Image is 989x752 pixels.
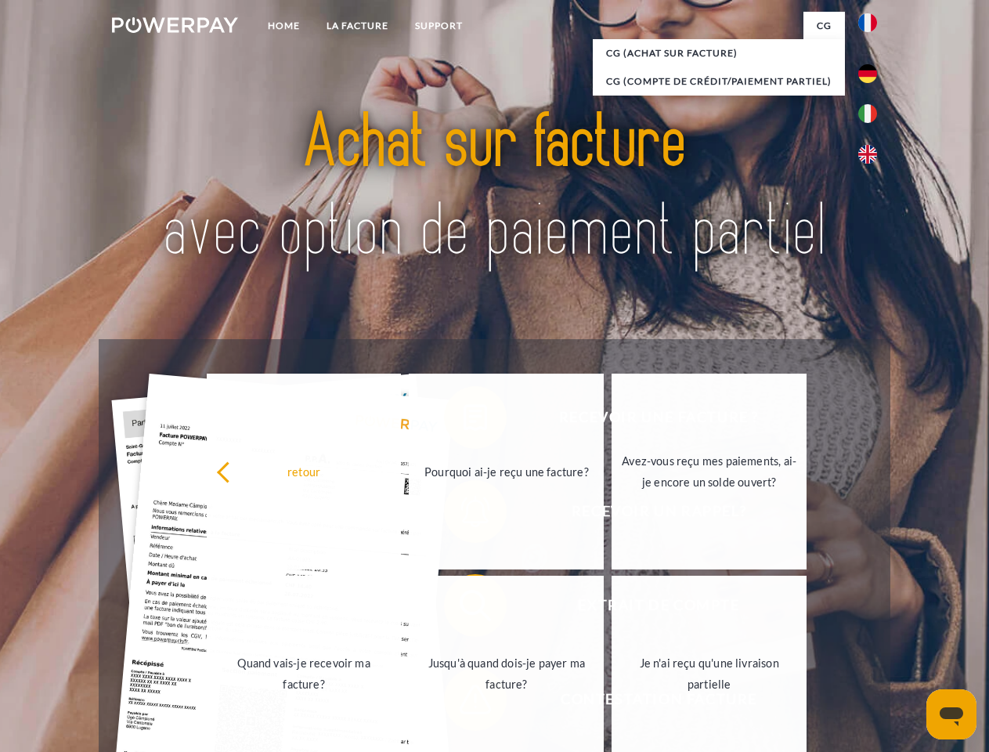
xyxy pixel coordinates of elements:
img: logo-powerpay-white.svg [112,17,238,33]
div: retour [216,461,392,482]
img: en [858,145,877,164]
a: CG (achat sur facture) [593,39,845,67]
div: Je n'ai reçu qu'une livraison partielle [621,653,797,695]
div: Jusqu'à quand dois-je payer ma facture? [418,653,594,695]
div: Pourquoi ai-je reçu une facture? [418,461,594,482]
a: CG [803,12,845,40]
img: title-powerpay_fr.svg [150,75,839,300]
a: CG (Compte de crédit/paiement partiel) [593,67,845,96]
a: Support [402,12,476,40]
a: LA FACTURE [313,12,402,40]
div: Quand vais-je recevoir ma facture? [216,653,392,695]
iframe: Bouton de lancement de la fenêtre de messagerie [926,689,976,739]
a: Home [254,12,313,40]
div: Avez-vous reçu mes paiements, ai-je encore un solde ouvert? [621,450,797,493]
img: de [858,64,877,83]
a: Avez-vous reçu mes paiements, ai-je encore un solde ouvert? [612,374,807,569]
img: fr [858,13,877,32]
img: it [858,104,877,123]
